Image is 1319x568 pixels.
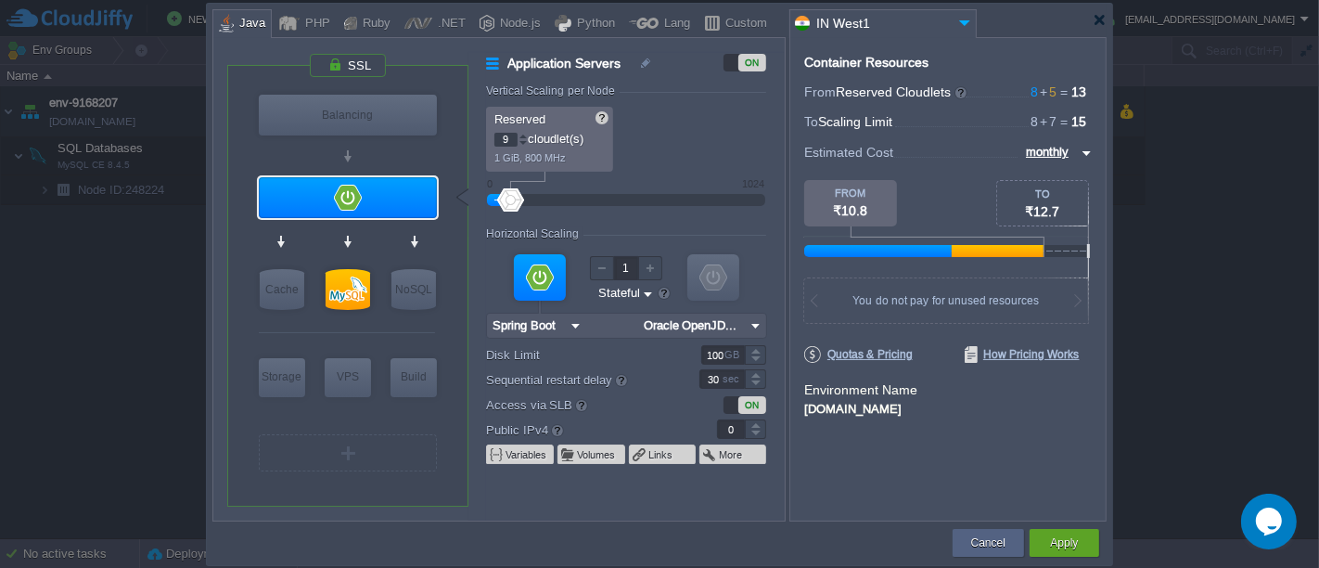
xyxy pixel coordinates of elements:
div: FROM [804,187,897,199]
div: Lang [659,10,690,38]
span: + [1038,114,1049,129]
div: Python [571,10,615,38]
div: NoSQL [391,269,436,310]
div: Balancing [259,95,437,136]
div: [DOMAIN_NAME] [804,399,1092,416]
span: ₹10.8 [834,203,868,218]
div: sec [723,370,743,388]
div: Container Resources [804,56,928,70]
div: Storage [259,358,305,395]
label: Sequential restart delay [486,369,674,390]
span: 13 [1071,84,1086,99]
span: 1 GiB, 800 MHz [494,152,566,163]
span: To [804,114,818,129]
div: Application Servers [259,177,437,218]
div: Create New Layer [259,434,437,471]
div: SQL Databases [326,269,370,310]
span: 7 [1038,114,1056,129]
div: ON [738,396,766,414]
div: Custom [720,10,767,38]
span: + [1038,84,1049,99]
div: Load Balancer [259,95,437,136]
div: .NET [432,10,466,38]
div: Java [234,10,265,38]
span: 8 [1031,114,1038,129]
button: Links [648,447,674,462]
div: TO [997,188,1088,200]
div: Horizontal Scaling [486,227,583,240]
div: Node.js [494,10,541,38]
span: ₹12.7 [1026,204,1060,219]
div: Vertical Scaling per Node [486,84,620,97]
span: Reserved [494,112,545,126]
div: NoSQL Databases [391,269,436,310]
span: How Pricing Works [965,346,1080,363]
div: ON [738,54,766,71]
span: 8 [1031,84,1038,99]
span: Scaling Limit [818,114,892,129]
button: Apply [1050,534,1078,552]
div: Storage Containers [259,358,305,397]
span: Estimated Cost [804,142,893,162]
label: Disk Limit [486,345,674,365]
button: Cancel [971,534,1005,552]
div: 0 [487,178,493,189]
div: GB [724,346,743,364]
div: Elastic VPS [325,358,371,397]
span: = [1056,114,1071,129]
div: Build [391,358,437,395]
span: Reserved Cloudlets [836,84,968,99]
button: More [719,447,744,462]
span: 15 [1071,114,1086,129]
iframe: chat widget [1241,494,1300,549]
button: Volumes [577,447,617,462]
div: Ruby [357,10,391,38]
span: From [804,84,836,99]
label: Environment Name [804,382,917,397]
div: 1024 [742,178,764,189]
button: Variables [506,447,548,462]
label: Access via SLB [486,394,674,415]
label: Public IPv4 [486,420,674,440]
span: Quotas & Pricing [804,346,913,363]
p: cloudlet(s) [494,127,607,147]
div: Build Node [391,358,437,397]
span: 5 [1038,84,1056,99]
div: Cache [260,269,304,310]
span: = [1056,84,1071,99]
div: VPS [325,358,371,395]
div: PHP [300,10,330,38]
